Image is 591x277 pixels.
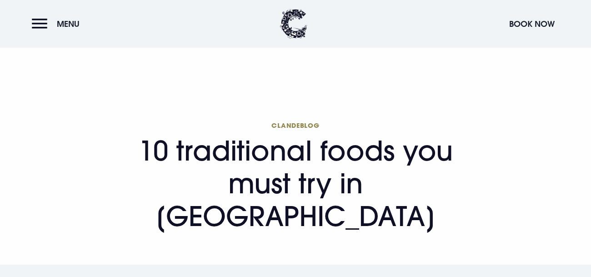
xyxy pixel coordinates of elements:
[108,121,484,232] h1: 10 traditional foods you must try in [GEOGRAPHIC_DATA]
[505,14,559,34] button: Book Now
[57,19,80,29] span: Menu
[108,121,484,130] span: Clandeblog
[32,14,84,34] button: Menu
[280,9,307,39] img: Clandeboye Lodge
